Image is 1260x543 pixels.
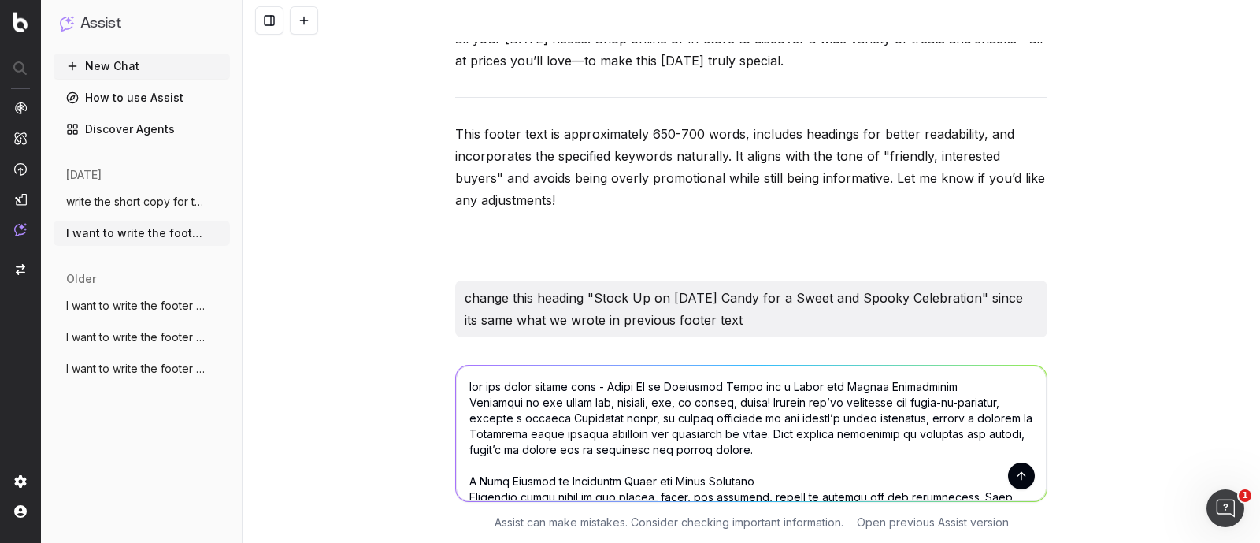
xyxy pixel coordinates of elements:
button: I want to write the footer text. The foo [54,221,230,246]
img: Analytics [14,102,27,114]
a: How to use Assist [54,85,230,110]
span: [DATE] [66,167,102,183]
img: Switch project [16,264,25,275]
h1: Assist [80,13,121,35]
img: Activation [14,162,27,176]
textarea: lor ips dolor sitame cons - Adipi El se Doeiusmod Tempo inc u Labor etd Magnaa Enimadminim Veniam... [456,366,1047,501]
span: older [66,271,96,287]
img: My account [14,505,27,518]
span: I want to write the footer text. The foo [66,361,205,377]
button: Assist [60,13,224,35]
p: change this heading "Stock Up on [DATE] Candy for a Sweet and Spooky Celebration" since its same ... [465,287,1038,331]
img: Assist [60,16,74,31]
button: I want to write the footer text. The foo [54,356,230,381]
img: Studio [14,193,27,206]
span: I want to write the footer text. The foo [66,329,205,345]
button: New Chat [54,54,230,79]
span: I want to write the footer text. The foo [66,298,205,314]
a: Open previous Assist version [857,515,1009,530]
span: I want to write the footer text. The foo [66,225,205,241]
img: Intelligence [14,132,27,145]
img: Assist [14,223,27,236]
p: This footer text is approximately 650-700 words, includes headings for better readability, and in... [455,123,1047,211]
iframe: Intercom live chat [1206,489,1244,527]
img: Setting [14,475,27,488]
img: Botify logo [13,12,28,32]
p: Assist can make mistakes. Consider checking important information. [495,515,843,530]
button: I want to write the footer text. The foo [54,293,230,318]
a: Discover Agents [54,117,230,142]
button: write the short copy for the url: https: [54,189,230,214]
span: write the short copy for the url: https: [66,194,205,210]
button: I want to write the footer text. The foo [54,325,230,350]
span: 1 [1239,489,1251,502]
